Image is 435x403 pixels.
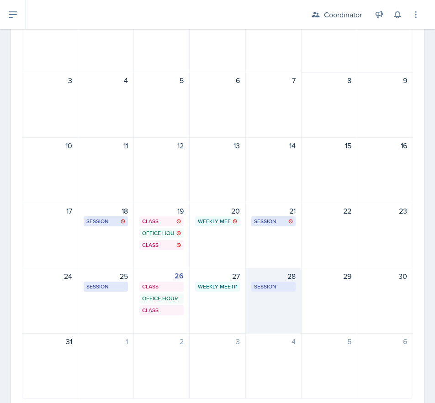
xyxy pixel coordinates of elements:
div: Class [142,283,181,291]
div: 18 [84,205,128,216]
div: Session [86,283,125,291]
div: 4 [251,336,296,347]
div: 3 [195,336,239,347]
div: 5 [139,75,184,86]
div: 21 [251,205,296,216]
div: Session [86,217,125,225]
div: 11 [84,140,128,151]
div: 24 [28,271,72,282]
div: Office Hour [142,294,181,303]
div: Weekly Meeting [198,283,237,291]
div: 9 [363,75,407,86]
div: Session [254,217,293,225]
div: 31 [28,336,72,347]
div: 16 [363,140,407,151]
div: 6 [195,75,239,86]
div: 28 [251,271,296,282]
div: 6 [363,336,407,347]
div: 3 [28,75,72,86]
div: 4 [84,75,128,86]
div: 29 [307,271,351,282]
div: Class [142,306,181,314]
div: 10 [28,140,72,151]
div: 25 [84,271,128,282]
div: 1 [84,336,128,347]
div: Session [254,283,293,291]
div: 26 [139,271,184,282]
div: 20 [195,205,239,216]
div: 5 [307,336,351,347]
div: 17 [28,205,72,216]
div: 22 [307,205,351,216]
div: Coordinator [324,9,362,20]
div: 8 [307,75,351,86]
div: 13 [195,140,239,151]
div: 30 [363,271,407,282]
div: 7 [251,75,296,86]
div: 2 [139,336,184,347]
div: 14 [251,140,296,151]
div: Class [142,241,181,249]
div: 27 [195,271,239,282]
div: Office Hour [142,229,181,237]
div: Weekly Meeting [198,217,237,225]
div: 15 [307,140,351,151]
div: 19 [139,205,184,216]
div: 23 [363,205,407,216]
div: 12 [139,140,184,151]
div: Class [142,217,181,225]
